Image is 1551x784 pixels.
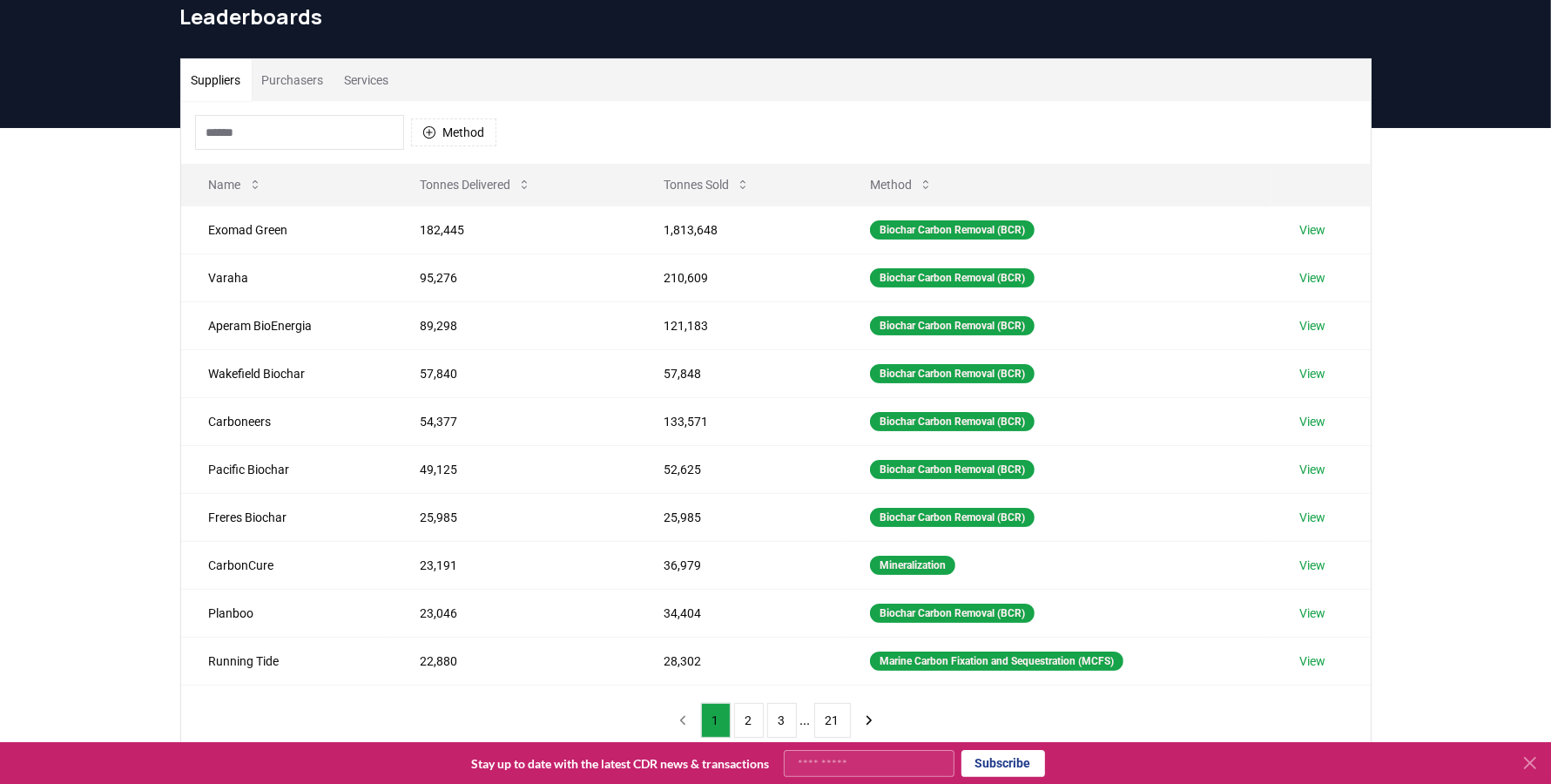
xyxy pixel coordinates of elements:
a: View [1299,605,1325,622]
button: Services [334,59,400,101]
div: Biochar Carbon Removal (BCR) [870,412,1035,431]
td: 133,571 [636,397,842,445]
td: 1,813,648 [636,206,842,253]
td: Freres Biochar [181,493,393,541]
a: View [1299,413,1325,430]
td: 36,979 [636,541,842,589]
div: Biochar Carbon Removal (BCR) [870,220,1035,240]
td: Aperam BioEnergia [181,301,393,349]
td: 89,298 [392,301,635,349]
div: Marine Carbon Fixation and Sequestration (MCFS) [870,652,1123,671]
td: 25,985 [392,493,635,541]
td: 54,377 [392,397,635,445]
button: 3 [767,703,797,738]
div: Biochar Carbon Removal (BCR) [870,604,1035,623]
td: 182,445 [392,206,635,253]
button: next page [854,703,884,738]
td: Pacific Biochar [181,445,393,493]
td: 49,125 [392,445,635,493]
div: Biochar Carbon Removal (BCR) [870,268,1035,287]
td: 95,276 [392,253,635,301]
td: Carboneers [181,397,393,445]
a: View [1299,365,1325,382]
button: Suppliers [181,59,252,101]
td: 23,046 [392,589,635,637]
a: View [1299,221,1325,239]
td: Wakefield Biochar [181,349,393,397]
a: View [1299,461,1325,478]
div: Biochar Carbon Removal (BCR) [870,364,1035,383]
a: View [1299,509,1325,526]
td: 57,840 [392,349,635,397]
a: View [1299,317,1325,335]
td: 121,183 [636,301,842,349]
button: Method [411,118,496,146]
td: 52,625 [636,445,842,493]
td: 210,609 [636,253,842,301]
td: CarbonCure [181,541,393,589]
td: 34,404 [636,589,842,637]
button: Tonnes Delivered [406,167,545,202]
div: Biochar Carbon Removal (BCR) [870,316,1035,335]
td: Exomad Green [181,206,393,253]
td: 23,191 [392,541,635,589]
td: 28,302 [636,637,842,685]
h1: Leaderboards [180,3,1372,30]
button: Tonnes Sold [650,167,764,202]
a: View [1299,652,1325,670]
button: Purchasers [252,59,334,101]
td: Running Tide [181,637,393,685]
div: Mineralization [870,556,955,575]
div: Biochar Carbon Removal (BCR) [870,460,1035,479]
button: 2 [734,703,764,738]
td: Varaha [181,253,393,301]
td: 25,985 [636,493,842,541]
li: ... [800,710,811,731]
td: 57,848 [636,349,842,397]
div: Biochar Carbon Removal (BCR) [870,508,1035,527]
a: View [1299,269,1325,287]
td: 22,880 [392,637,635,685]
a: View [1299,557,1325,574]
button: Method [856,167,947,202]
button: Name [195,167,276,202]
td: Planboo [181,589,393,637]
button: 21 [814,703,851,738]
button: 1 [701,703,731,738]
